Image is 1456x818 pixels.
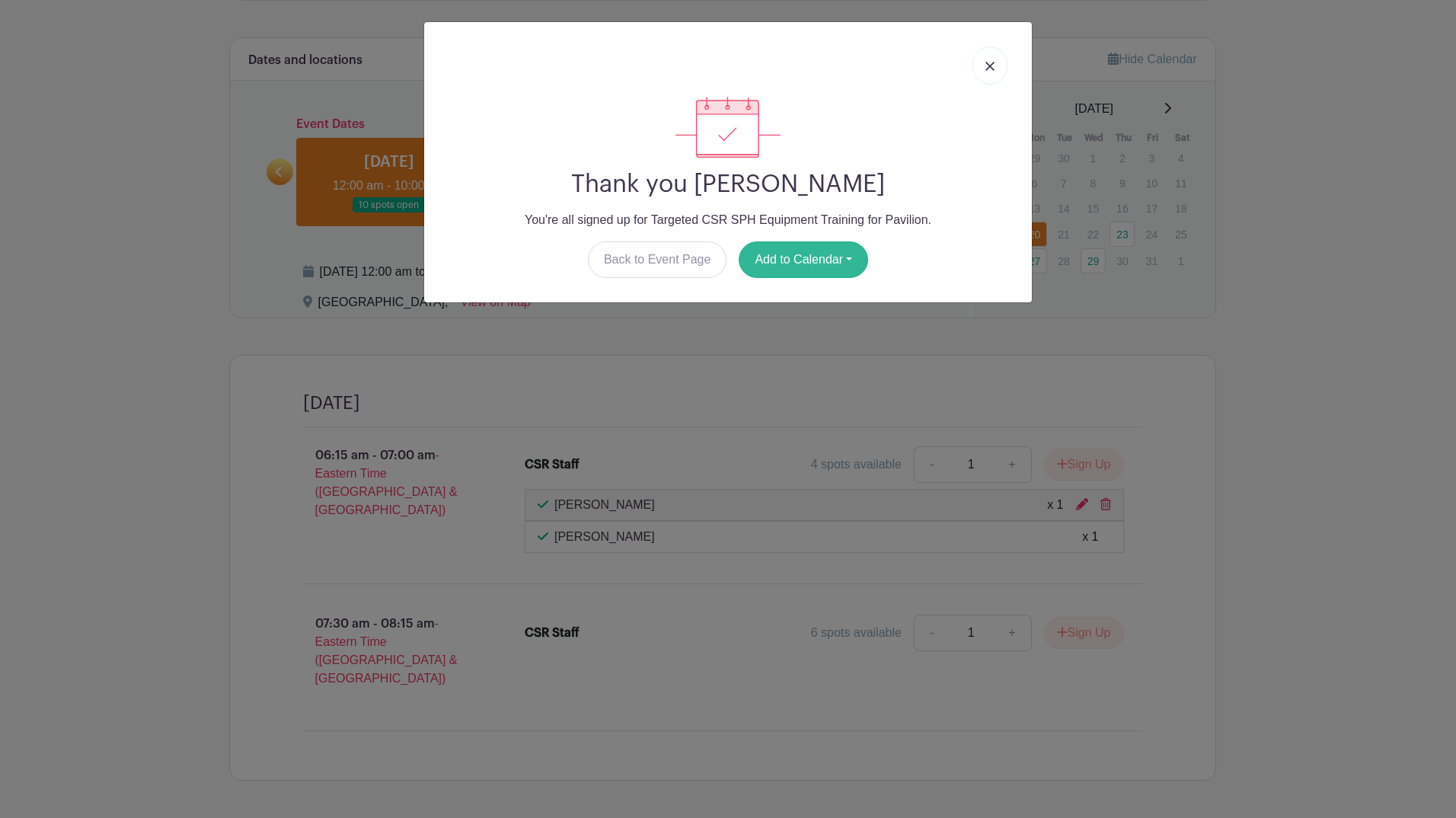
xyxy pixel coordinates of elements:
[436,211,1020,229] p: You're all signed up for Targeted CSR SPH Equipment Training for Pavilion.
[436,170,1020,199] h2: Thank you [PERSON_NAME]
[588,241,727,278] a: Back to Event Page
[739,241,868,278] button: Add to Calendar
[985,62,995,71] img: close_button-5f87c8562297e5c2d7936805f587ecaba9071eb48480494691a3f1689db116b3.svg
[675,97,781,158] img: signup_complete-c468d5dda3e2740ee63a24cb0ba0d3ce5d8a4ecd24259e683200fb1569d990c8.svg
